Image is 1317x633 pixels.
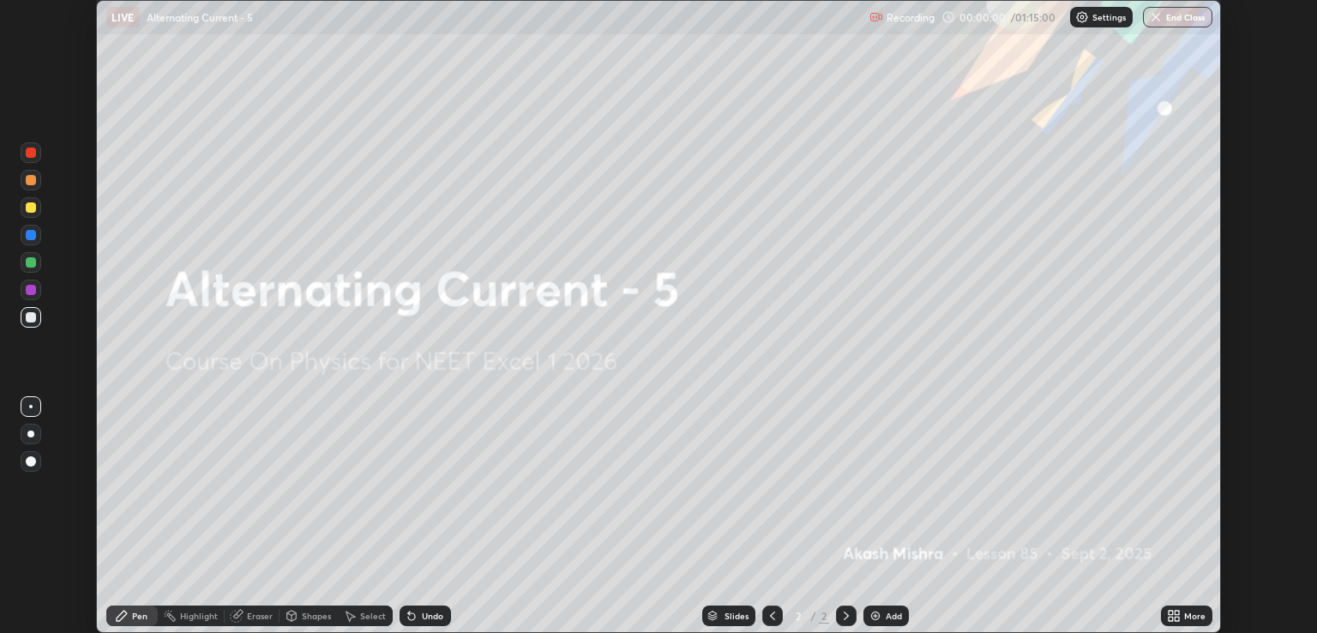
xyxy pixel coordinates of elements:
[1092,13,1126,21] p: Settings
[302,612,331,620] div: Shapes
[810,611,815,621] div: /
[147,10,253,24] p: Alternating Current - 5
[111,10,135,24] p: LIVE
[1143,7,1212,27] button: End Class
[422,612,443,620] div: Undo
[819,608,829,624] div: 2
[180,612,218,620] div: Highlight
[869,10,883,24] img: recording.375f2c34.svg
[1149,10,1163,24] img: end-class-cross
[725,612,749,620] div: Slides
[790,611,807,621] div: 2
[869,609,882,623] img: add-slide-button
[1075,10,1089,24] img: class-settings-icons
[247,612,273,620] div: Eraser
[887,11,935,24] p: Recording
[360,612,386,620] div: Select
[132,612,147,620] div: Pen
[1184,612,1206,620] div: More
[886,612,902,620] div: Add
